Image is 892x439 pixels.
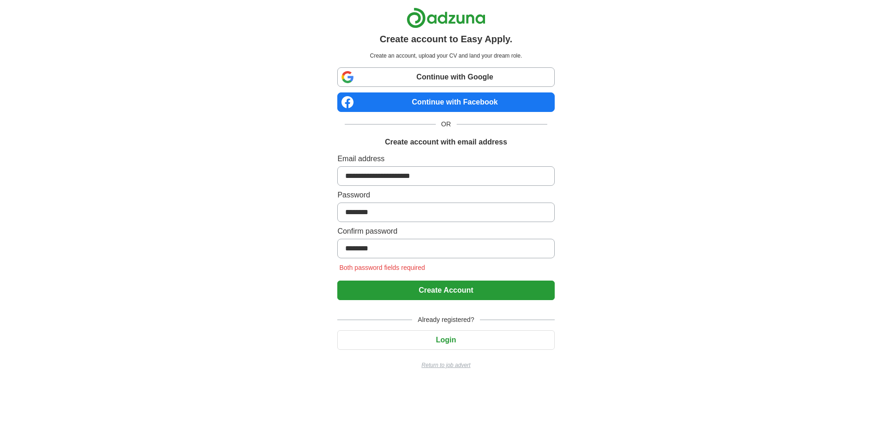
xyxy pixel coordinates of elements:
[380,32,512,46] h1: Create account to Easy Apply.
[337,336,554,344] a: Login
[337,67,554,87] a: Continue with Google
[337,281,554,300] button: Create Account
[337,264,426,271] span: Both password fields required
[339,52,552,60] p: Create an account, upload your CV and land your dream role.
[337,226,554,237] label: Confirm password
[337,361,554,369] a: Return to job advert
[337,153,554,164] label: Email address
[385,137,507,148] h1: Create account with email address
[337,330,554,350] button: Login
[412,315,479,325] span: Already registered?
[337,92,554,112] a: Continue with Facebook
[436,119,457,129] span: OR
[337,190,554,201] label: Password
[407,7,485,28] img: Adzuna logo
